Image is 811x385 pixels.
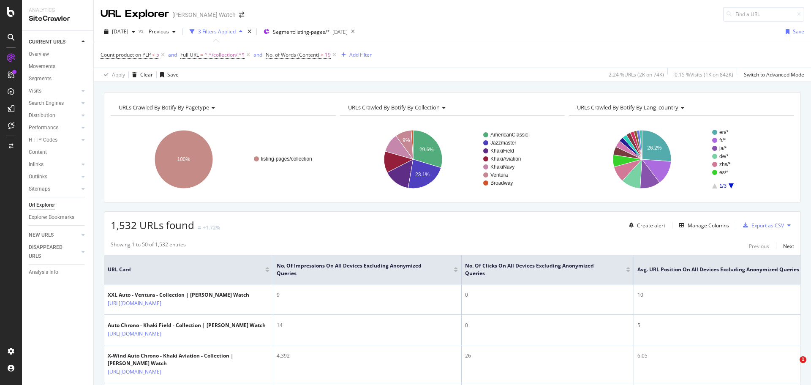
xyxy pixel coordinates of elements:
a: [URL][DOMAIN_NAME] [108,368,161,376]
a: Distribution [29,111,79,120]
div: Performance [29,123,58,132]
div: and [168,51,177,58]
button: Export as CSV [740,218,784,232]
div: 0 [465,291,630,299]
a: Inlinks [29,160,79,169]
div: Showing 1 to 50 of 1,532 entries [111,241,186,251]
div: 2.24 % URLs ( 2K on 74K ) [609,71,664,78]
div: Auto Chrono - Khaki Field - Collection | [PERSON_NAME] Watch [108,322,266,329]
h4: URLs Crawled By Botify By lang_country [575,101,787,114]
div: X-Wind Auto Chrono - Khaki Aviation - Collection | [PERSON_NAME] Watch [108,352,269,367]
div: Create alert [637,222,665,229]
a: Explorer Bookmarks [29,213,87,222]
button: Segment:listing-pages/*[DATE] [260,25,348,38]
div: [PERSON_NAME] Watch [172,11,236,19]
button: and [168,51,177,59]
span: No. of Words (Content) [266,51,319,58]
a: Sitemaps [29,185,79,194]
text: zhs/* [719,161,731,167]
div: Distribution [29,111,55,120]
div: DISAPPEARED URLS [29,243,71,261]
span: Avg. URL Position On All Devices excluding anonymized queries [637,266,799,273]
div: 14 [277,322,458,329]
a: CURRENT URLS [29,38,79,46]
div: HTTP Codes [29,136,57,145]
div: Outlinks [29,172,47,181]
svg: A chart. [340,123,563,196]
text: listing-pages/collection [261,156,312,162]
text: KhakiAviation [490,156,521,162]
div: Manage Columns [688,222,729,229]
div: URL Explorer [101,7,169,21]
text: 9% [403,137,410,143]
span: < [152,51,155,58]
text: KhakiNavy [490,164,514,170]
button: Save [157,68,179,82]
div: NEW URLS [29,231,54,240]
span: 1,532 URLs found [111,218,194,232]
div: arrow-right-arrow-left [239,12,244,18]
button: Clear [129,68,153,82]
div: Export as CSV [751,222,784,229]
div: 4,392 [277,352,458,360]
div: Add Filter [349,51,372,58]
div: 26 [465,352,630,360]
div: Movements [29,62,55,71]
div: Explorer Bookmarks [29,213,74,222]
div: Analysis Info [29,268,58,277]
span: URL Card [108,266,263,273]
div: SiteCrawler [29,14,87,24]
svg: A chart. [569,123,792,196]
a: Outlinks [29,172,79,181]
div: Url Explorer [29,201,55,210]
div: Content [29,148,47,157]
a: DISAPPEARED URLS [29,243,79,261]
div: and [253,51,262,58]
span: URLs Crawled By Botify By collection [348,104,440,111]
div: Next [783,243,794,250]
div: Analytics [29,7,87,14]
a: Search Engines [29,99,79,108]
svg: A chart. [111,123,334,196]
text: 23.1% [415,172,430,177]
a: NEW URLS [29,231,79,240]
div: Apply [112,71,125,78]
h4: URLs Crawled By Botify By pagetype [117,101,328,114]
div: CURRENT URLS [29,38,65,46]
text: AmericanClassic [490,132,528,138]
text: 100% [177,156,191,162]
span: Count product on PLP [101,51,151,58]
span: URLs Crawled By Botify By pagetype [119,104,209,111]
a: Performance [29,123,79,132]
div: +1.72% [203,224,220,231]
div: 0 [465,322,630,329]
div: 0.15 % Visits ( 1K on 842K ) [675,71,733,78]
button: Add Filter [338,50,372,60]
a: HTTP Codes [29,136,79,145]
div: Save [167,71,179,78]
span: ^.*/collection/.*$ [204,49,245,61]
a: Visits [29,87,79,96]
text: 29.6% [419,147,433,153]
div: 9 [277,291,458,299]
img: Equal [198,227,201,229]
div: Sitemaps [29,185,50,194]
span: 19 [325,49,331,61]
button: Apply [101,68,125,82]
a: Movements [29,62,87,71]
div: Visits [29,87,41,96]
div: times [246,27,253,36]
div: Inlinks [29,160,44,169]
span: 1 [800,356,806,363]
button: and [253,51,262,59]
span: > [321,51,324,58]
a: Overview [29,50,87,59]
div: 3 Filters Applied [198,28,236,35]
button: Switch to Advanced Mode [740,68,804,82]
span: Full URL [180,51,199,58]
span: = [200,51,203,58]
text: Broadway [490,180,513,186]
iframe: Intercom live chat [782,356,803,377]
